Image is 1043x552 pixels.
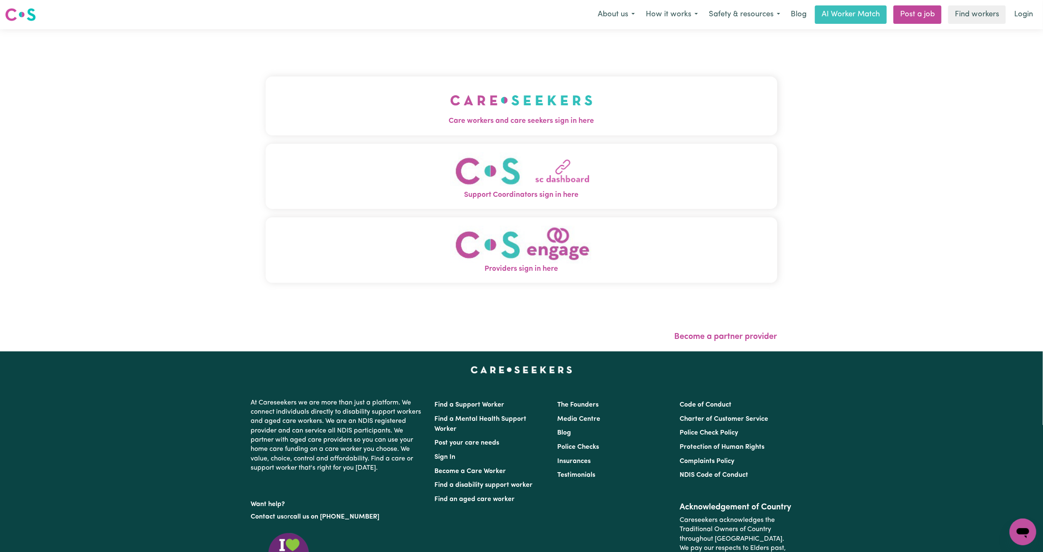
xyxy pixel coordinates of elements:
button: About us [592,6,640,23]
img: Careseekers logo [5,7,36,22]
a: The Founders [557,402,599,408]
p: or [251,509,425,525]
a: Find workers [948,5,1006,24]
a: Protection of Human Rights [680,444,764,450]
a: NDIS Code of Conduct [680,472,748,478]
button: Care workers and care seekers sign in here [266,76,777,135]
a: Find an aged care worker [435,496,515,503]
a: Police Check Policy [680,430,738,436]
a: Contact us [251,514,284,520]
a: Code of Conduct [680,402,731,408]
a: Blog [557,430,571,436]
a: Complaints Policy [680,458,734,465]
a: Become a partner provider [675,333,777,341]
iframe: Button to launch messaging window, conversation in progress [1010,519,1036,545]
a: Find a disability support worker [435,482,533,488]
span: Providers sign in here [266,264,777,275]
button: Safety & resources [703,6,786,23]
a: AI Worker Match [815,5,887,24]
a: Careseekers logo [5,5,36,24]
span: Care workers and care seekers sign in here [266,116,777,127]
a: Become a Care Worker [435,468,506,475]
a: Testimonials [557,472,595,478]
a: Police Checks [557,444,599,450]
button: How it works [640,6,703,23]
a: Post your care needs [435,440,500,446]
a: Blog [786,5,812,24]
a: Media Centre [557,416,600,422]
a: Charter of Customer Service [680,416,768,422]
a: Insurances [557,458,591,465]
button: Providers sign in here [266,217,777,283]
a: Find a Support Worker [435,402,505,408]
p: At Careseekers we are more than just a platform. We connect individuals directly to disability su... [251,395,425,476]
a: Sign In [435,454,456,460]
p: Want help? [251,496,425,509]
a: Careseekers home page [471,366,572,373]
a: Post a job [893,5,941,24]
h2: Acknowledgement of Country [680,502,792,512]
a: Find a Mental Health Support Worker [435,416,527,432]
a: call us on [PHONE_NUMBER] [290,514,380,520]
span: Support Coordinators sign in here [266,190,777,201]
button: Support Coordinators sign in here [266,144,777,209]
a: Login [1009,5,1038,24]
